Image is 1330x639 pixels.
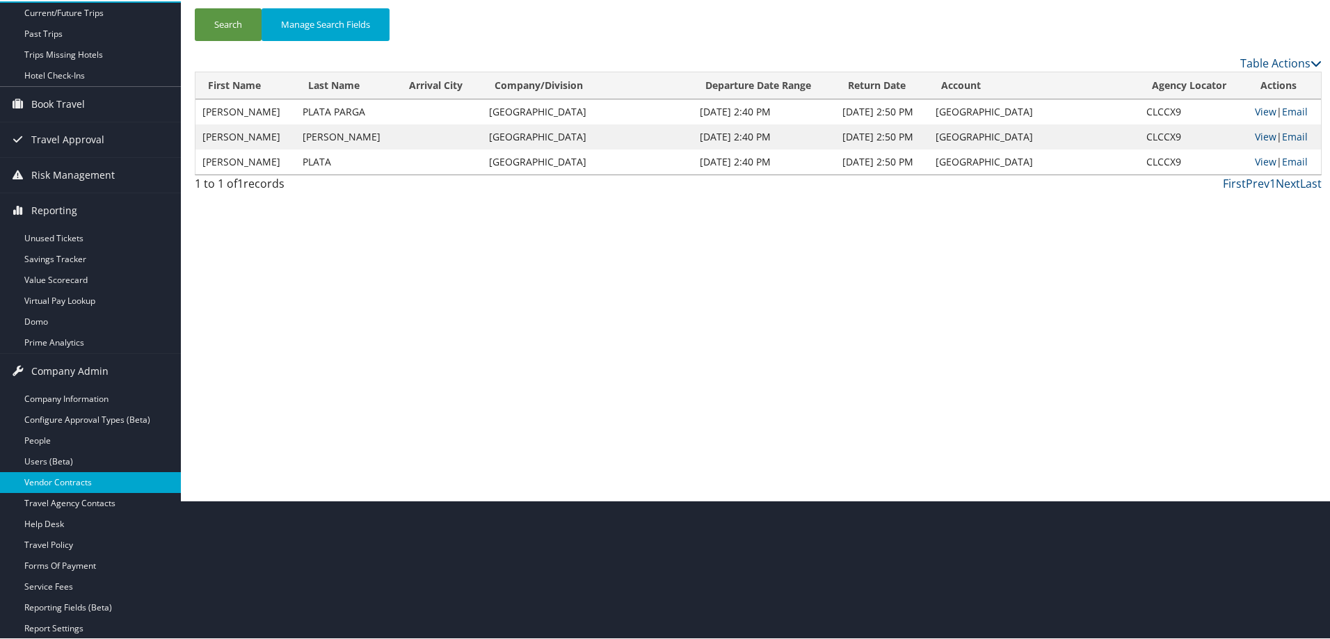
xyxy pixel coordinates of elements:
a: Email [1282,154,1308,167]
td: [DATE] 2:40 PM [693,123,836,148]
td: CLCCX9 [1139,123,1248,148]
button: Manage Search Fields [262,7,390,40]
span: 1 [237,175,243,190]
td: [DATE] 2:40 PM [693,98,836,123]
td: [PERSON_NAME] [195,148,296,173]
th: Return Date: activate to sort column ascending [835,71,928,98]
span: Reporting [31,192,77,227]
span: Company Admin [31,353,109,387]
a: Email [1282,129,1308,142]
td: CLCCX9 [1139,98,1248,123]
td: [GEOGRAPHIC_DATA] [482,98,693,123]
a: View [1255,129,1276,142]
td: [GEOGRAPHIC_DATA] [482,123,693,148]
td: [PERSON_NAME] [195,123,296,148]
td: [PERSON_NAME] [296,123,396,148]
td: [PERSON_NAME] [195,98,296,123]
td: [GEOGRAPHIC_DATA] [929,148,1139,173]
td: [DATE] 2:50 PM [835,148,928,173]
a: View [1255,104,1276,117]
td: PLATA PARGA [296,98,396,123]
button: Search [195,7,262,40]
td: [DATE] 2:50 PM [835,98,928,123]
a: Table Actions [1240,54,1322,70]
a: View [1255,154,1276,167]
td: PLATA [296,148,396,173]
a: First [1223,175,1246,190]
td: [GEOGRAPHIC_DATA] [929,123,1139,148]
td: [GEOGRAPHIC_DATA] [929,98,1139,123]
td: | [1248,98,1321,123]
th: Actions [1248,71,1321,98]
th: First Name: activate to sort column descending [195,71,296,98]
th: Agency Locator: activate to sort column ascending [1139,71,1248,98]
a: Next [1276,175,1300,190]
td: | [1248,123,1321,148]
a: Last [1300,175,1322,190]
td: | [1248,148,1321,173]
span: Book Travel [31,86,85,120]
a: Email [1282,104,1308,117]
td: CLCCX9 [1139,148,1248,173]
span: Travel Approval [31,121,104,156]
a: 1 [1269,175,1276,190]
td: [DATE] 2:40 PM [693,148,836,173]
div: 1 to 1 of records [195,174,461,197]
td: [DATE] 2:50 PM [835,123,928,148]
td: [GEOGRAPHIC_DATA] [482,148,693,173]
th: Account: activate to sort column ascending [929,71,1139,98]
a: Prev [1246,175,1269,190]
span: Risk Management [31,156,115,191]
th: Departure Date Range: activate to sort column ascending [693,71,836,98]
th: Arrival City: activate to sort column ascending [396,71,483,98]
th: Company/Division [482,71,693,98]
th: Last Name: activate to sort column ascending [296,71,396,98]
